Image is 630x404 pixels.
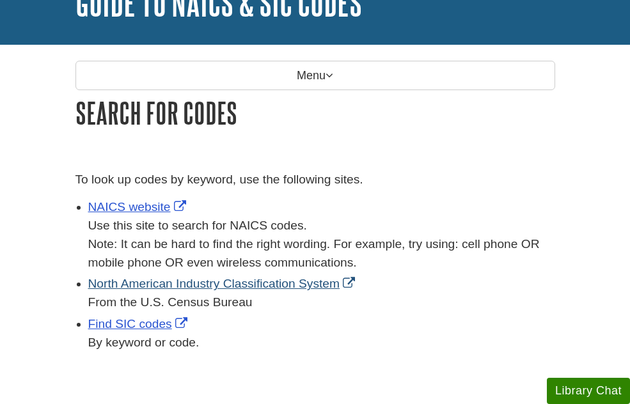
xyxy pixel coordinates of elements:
[75,61,555,90] p: Menu
[88,293,555,312] div: From the U.S. Census Bureau
[75,97,555,129] h1: Search For Codes
[75,171,555,189] p: To look up codes by keyword, use the following sites.
[88,334,555,352] div: By keyword or code.
[88,217,555,272] div: Use this site to search for NAICS codes. Note: It can be hard to find the right wording. For exam...
[88,200,189,214] a: Link opens in new window
[547,378,630,404] button: Library Chat
[88,317,191,330] a: Link opens in new window
[88,277,358,290] a: Link opens in new window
